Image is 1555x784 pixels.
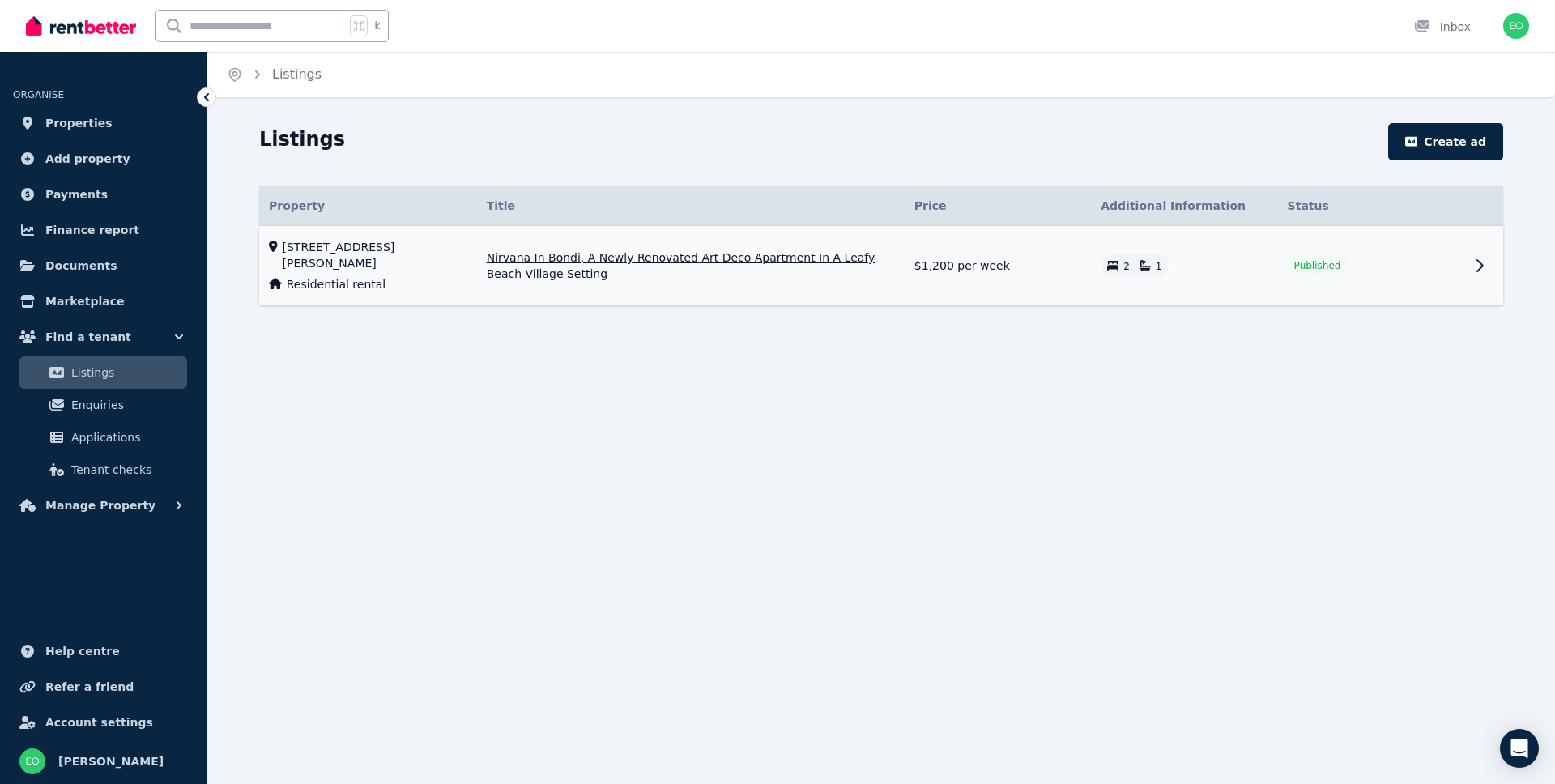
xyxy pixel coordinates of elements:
a: Account settings [13,706,194,739]
a: Refer a friend [13,671,194,703]
span: ORGANISE [13,89,64,100]
td: $1,200 per week [905,226,1091,306]
span: Refer a friend [45,677,134,697]
a: Enquiries [19,389,187,421]
img: Ezechiel Orski-Ritchie [19,748,45,774]
span: Published [1294,259,1341,272]
span: Payments [45,185,108,204]
span: Tenant checks [71,460,181,479]
span: Title [487,198,515,214]
span: 2 [1123,261,1130,272]
a: Tenant checks [19,454,187,486]
span: Properties [45,113,113,133]
th: Price [905,186,1091,226]
a: Applications [19,421,187,454]
span: Listings [272,65,322,84]
nav: Breadcrumb [207,52,341,97]
a: Help centre [13,635,194,667]
h1: Listings [259,126,345,152]
span: Listings [71,363,181,382]
span: Residential rental [287,276,386,292]
span: Help centre [45,641,120,661]
span: Find a tenant [45,327,131,347]
a: Documents [13,249,194,282]
div: Open Intercom Messenger [1500,729,1539,768]
span: Manage Property [45,496,155,515]
img: Ezechiel Orski-Ritchie [1503,13,1529,39]
tr: [STREET_ADDRESS][PERSON_NAME]Residential rentalNirvana In Bondi, A Newly Renovated Art Deco Apart... [259,226,1503,306]
img: RentBetter [26,14,136,38]
a: Listings [19,356,187,389]
div: Inbox [1414,19,1471,35]
span: [PERSON_NAME] [58,752,164,771]
th: Status [1278,186,1464,226]
span: 1 [1156,261,1162,272]
a: Payments [13,178,194,211]
span: k [374,19,380,32]
span: [STREET_ADDRESS][PERSON_NAME] [283,239,467,271]
button: Find a tenant [13,321,194,353]
span: Account settings [45,713,153,732]
a: Properties [13,107,194,139]
span: Documents [45,256,117,275]
span: Enquiries [71,395,181,415]
th: Property [259,186,477,226]
th: Additional Information [1091,186,1277,226]
span: Nirvana In Bondi, A Newly Renovated Art Deco Apartment In A Leafy Beach Village Setting [487,249,895,282]
span: Add property [45,149,130,168]
a: Add property [13,143,194,175]
a: Finance report [13,214,194,246]
span: Finance report [45,220,139,240]
button: Manage Property [13,489,194,522]
span: Marketplace [45,292,124,311]
a: Marketplace [13,285,194,317]
button: Create ad [1388,123,1503,160]
span: Applications [71,428,181,447]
